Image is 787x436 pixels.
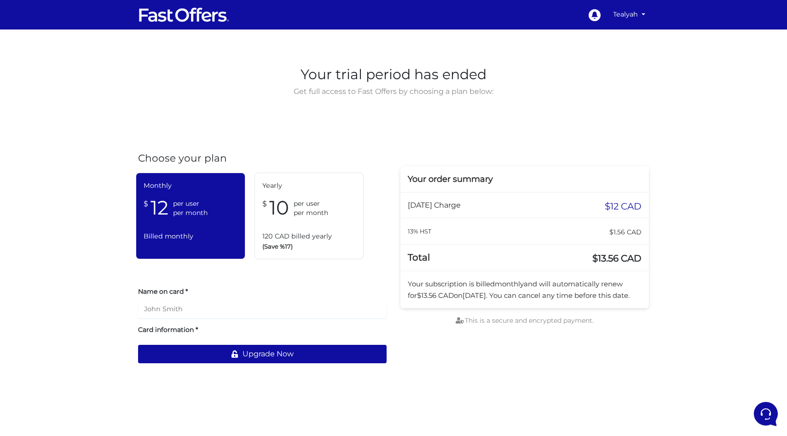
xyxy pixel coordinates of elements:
label: Name on card * [138,287,387,296]
span: Find an Answer [15,129,63,136]
span: [DATE] Charge [408,201,461,209]
input: John Smith [138,300,387,318]
h4: Choose your plan [138,152,387,164]
span: $13.56 CAD [592,252,642,265]
span: (Save %17) [262,242,356,251]
a: See all [149,52,169,59]
span: Start a Conversation [66,98,129,105]
span: 10 [269,196,289,220]
input: Search for an Article... [21,149,150,158]
span: $ [144,196,148,210]
p: Messages [79,308,105,317]
label: Card information * [138,325,387,334]
h2: Hello [PERSON_NAME] 👋 [7,7,155,37]
span: 12 [150,196,168,220]
a: Open Help Center [115,129,169,136]
span: $1.56 CAD [609,226,642,238]
span: $ [262,196,267,210]
span: per user [173,199,208,208]
button: Messages [64,296,121,317]
iframe: Customerly Messenger Launcher [752,400,780,428]
span: 120 CAD billed yearly [262,231,356,242]
span: This is a secure and encrypted payment. [456,316,594,325]
button: Upgrade Now [138,345,387,363]
span: Your Conversations [15,52,75,59]
span: $12 CAD [605,200,642,213]
span: Your trial period has ended [291,64,496,86]
p: Help [143,308,155,317]
span: Get full access to Fast Offers by choosing a plan below: [291,86,496,98]
span: Yearly [262,180,356,191]
span: Your order summary [408,174,493,184]
button: Home [7,296,64,317]
span: [DATE] [463,291,486,300]
span: per month [173,208,208,217]
span: per user [294,199,328,208]
span: $13.56 CAD [417,291,454,300]
button: Start a Conversation [15,92,169,110]
small: 13% HST [408,228,431,235]
span: per month [294,208,328,217]
p: Home [28,308,43,317]
span: Total [408,252,430,263]
span: Your subscription is billed and will automatically renew for on . You can cancel any time before ... [408,279,630,299]
a: Tealyah [609,6,649,23]
span: Monthly [144,180,237,191]
img: dark [29,66,48,85]
span: Billed monthly [144,231,237,242]
img: dark [15,66,33,85]
button: Help [120,296,177,317]
span: monthly [495,279,524,288]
